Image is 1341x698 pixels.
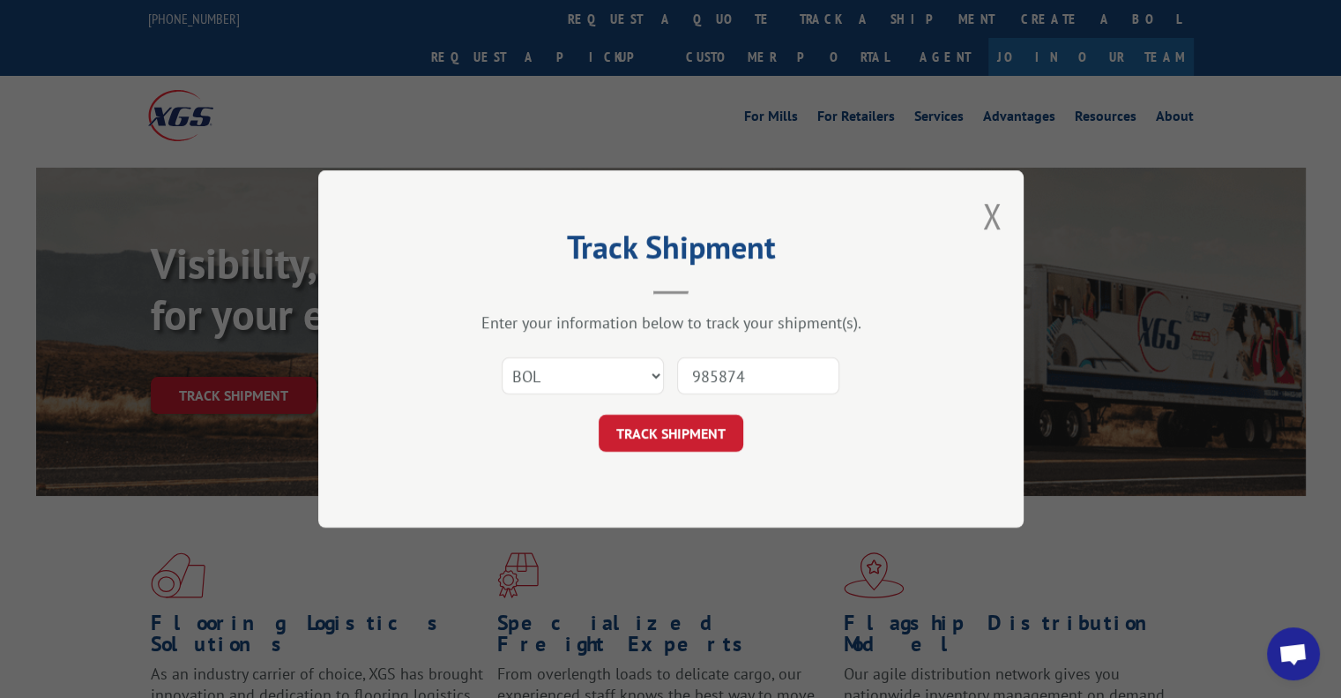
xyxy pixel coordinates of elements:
h2: Track Shipment [406,235,935,268]
div: Enter your information below to track your shipment(s). [406,312,935,333]
div: Open chat [1267,627,1320,680]
input: Number(s) [677,357,839,394]
button: Close modal [982,192,1002,239]
button: TRACK SHIPMENT [599,415,743,452]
